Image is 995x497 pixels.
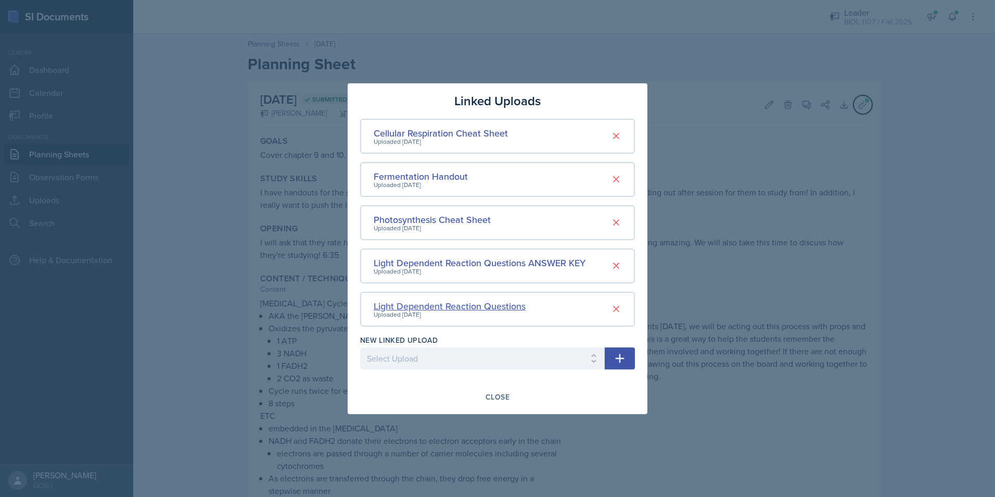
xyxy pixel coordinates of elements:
[374,137,508,146] div: Uploaded [DATE]
[374,256,585,270] div: Light Dependent Reaction Questions ANSWER KEY
[486,393,509,401] div: Close
[374,299,526,313] div: Light Dependent Reaction Questions
[374,213,491,227] div: Photosynthesis Cheat Sheet
[454,92,541,110] h3: Linked Uploads
[374,223,491,233] div: Uploaded [DATE]
[374,267,585,276] div: Uploaded [DATE]
[374,126,508,140] div: Cellular Respiration Cheat Sheet
[479,388,516,406] button: Close
[374,180,468,190] div: Uploaded [DATE]
[374,310,526,319] div: Uploaded [DATE]
[374,169,468,183] div: Fermentation Handout
[360,335,438,345] label: New Linked Upload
